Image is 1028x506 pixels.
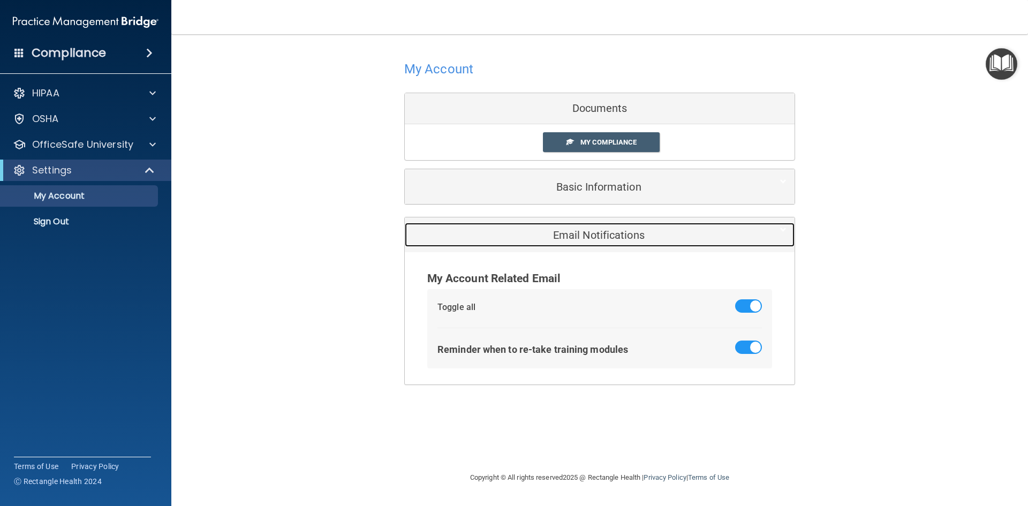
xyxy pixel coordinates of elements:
[71,461,119,472] a: Privacy Policy
[32,164,72,177] p: Settings
[32,112,59,125] p: OSHA
[32,138,133,151] p: OfficeSafe University
[437,299,475,315] div: Toggle all
[644,473,686,481] a: Privacy Policy
[13,138,156,151] a: OfficeSafe University
[413,175,787,199] a: Basic Information
[7,216,153,227] p: Sign Out
[437,341,628,358] div: Reminder when to re-take training modules
[13,164,155,177] a: Settings
[14,461,58,472] a: Terms of Use
[13,11,158,33] img: PMB logo
[7,191,153,201] p: My Account
[413,181,754,193] h5: Basic Information
[986,48,1017,80] button: Open Resource Center
[32,87,59,100] p: HIPAA
[688,473,729,481] a: Terms of Use
[427,268,773,289] div: My Account Related Email
[580,138,637,146] span: My Compliance
[32,46,106,61] h4: Compliance
[413,229,754,241] h5: Email Notifications
[14,476,102,487] span: Ⓒ Rectangle Health 2024
[13,112,156,125] a: OSHA
[405,93,795,124] div: Documents
[13,87,156,100] a: HIPAA
[404,62,473,76] h4: My Account
[413,223,787,247] a: Email Notifications
[404,460,795,495] div: Copyright © All rights reserved 2025 @ Rectangle Health | |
